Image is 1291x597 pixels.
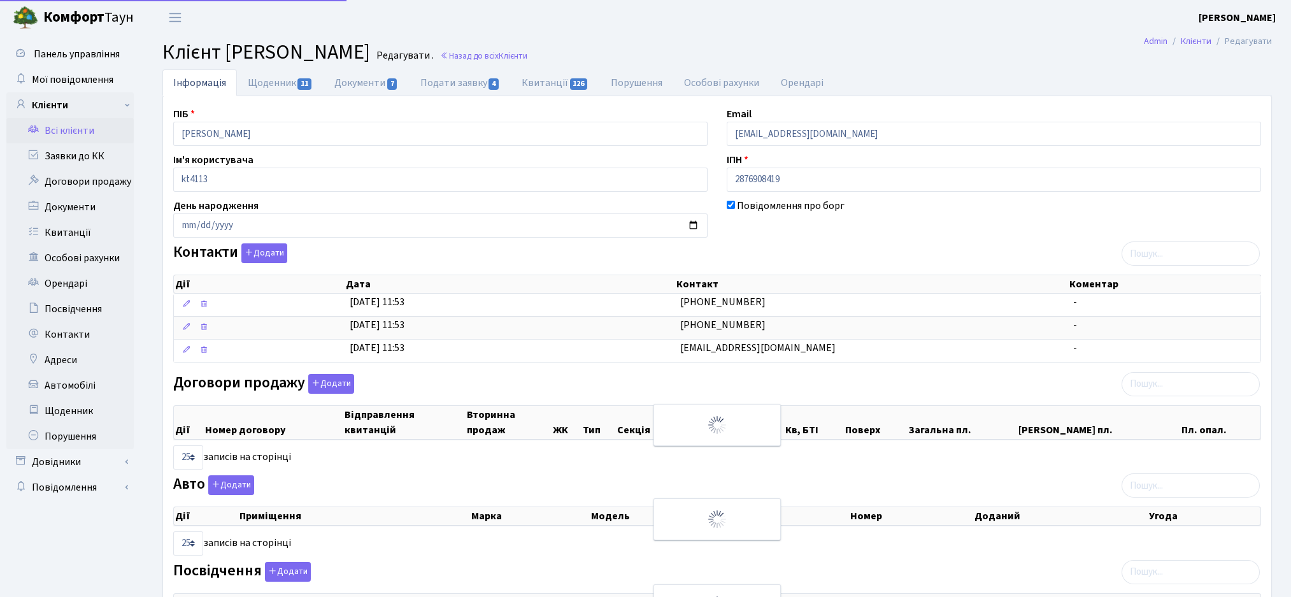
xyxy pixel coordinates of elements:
img: Обробка... [707,509,727,529]
img: Обробка... [707,415,727,435]
input: Пошук... [1122,560,1260,584]
th: Угода [1148,507,1260,525]
th: Дії [174,275,345,293]
b: Комфорт [43,7,104,27]
span: Клієнт [PERSON_NAME] [162,38,370,67]
th: Кв, БТІ [784,406,844,439]
button: Договори продажу [308,374,354,394]
a: Автомобілі [6,373,134,398]
label: Повідомлення про борг [737,198,845,213]
th: Номер [849,507,973,525]
a: Заявки до КК [6,143,134,169]
th: Номер договору [204,406,343,439]
label: Контакти [173,243,287,263]
label: Ім'я користувача [173,152,253,168]
th: Дата [345,275,675,293]
th: Приміщення [238,507,470,525]
span: Клієнти [499,50,527,62]
th: Секція [616,406,676,439]
span: Таун [43,7,134,29]
a: Квитанції [511,69,599,96]
span: [EMAIL_ADDRESS][DOMAIN_NAME] [680,341,836,355]
label: ІПН [727,152,748,168]
span: [PHONE_NUMBER] [680,318,766,332]
button: Переключити навігацію [159,7,191,28]
a: Документи [6,194,134,220]
nav: breadcrumb [1125,28,1291,55]
span: - [1073,341,1077,355]
span: - [1073,318,1077,332]
small: Редагувати . [374,50,434,62]
a: Admin [1144,34,1167,48]
span: [DATE] 11:53 [350,295,404,309]
th: Колір [739,507,849,525]
a: Клієнти [1181,34,1211,48]
select: записів на сторінці [173,445,203,470]
label: записів на сторінці [173,445,291,470]
a: Порушення [6,424,134,449]
a: Довідники [6,449,134,475]
th: Дії [174,406,204,439]
span: [PHONE_NUMBER] [680,295,766,309]
b: [PERSON_NAME] [1199,11,1276,25]
th: Контакт [675,275,1068,293]
span: - [1073,295,1077,309]
a: Особові рахунки [673,69,770,96]
span: [DATE] 11:53 [350,341,404,355]
a: Додати [238,241,287,264]
a: Договори продажу [6,169,134,194]
a: Клієнти [6,92,134,118]
input: Пошук... [1122,473,1260,498]
th: Коментар [1068,275,1260,293]
a: Назад до всіхКлієнти [440,50,527,62]
a: [PERSON_NAME] [1199,10,1276,25]
th: [PERSON_NAME] пл. [1017,406,1180,439]
th: Пл. опал. [1180,406,1260,439]
a: Щоденник [237,69,324,96]
label: ПІБ [173,106,195,122]
a: Квитанції [6,220,134,245]
th: Дії [174,507,238,525]
li: Редагувати [1211,34,1272,48]
a: Повідомлення [6,475,134,500]
a: Мої повідомлення [6,67,134,92]
a: Орендарі [6,271,134,296]
label: Договори продажу [173,374,354,394]
label: День народження [173,198,259,213]
span: 7 [387,78,397,90]
label: записів на сторінці [173,531,291,556]
span: Панель управління [34,47,120,61]
a: Документи [324,69,409,96]
th: ЖК [552,406,581,439]
a: Щоденник [6,398,134,424]
a: Додати [305,371,354,394]
a: Інформація [162,69,237,96]
label: Email [727,106,752,122]
a: Адреси [6,347,134,373]
a: Всі клієнти [6,118,134,143]
img: logo.png [13,5,38,31]
a: Подати заявку [410,69,511,96]
th: Марка [470,507,590,525]
button: Контакти [241,243,287,263]
a: Посвідчення [6,296,134,322]
th: Модель [590,507,739,525]
th: Поверх [844,406,907,439]
span: 4 [489,78,499,90]
a: Контакти [6,322,134,347]
select: записів на сторінці [173,531,203,556]
label: Посвідчення [173,562,311,582]
input: Пошук... [1122,372,1260,396]
th: Вторинна продаж [466,406,552,439]
button: Посвідчення [265,562,311,582]
span: Мої повідомлення [32,73,113,87]
span: [DATE] 11:53 [350,318,404,332]
a: Додати [262,559,311,582]
th: Відправлення квитанцій [343,406,466,439]
input: Пошук... [1122,241,1260,266]
a: Додати [205,473,254,496]
a: Порушення [600,69,673,96]
th: Загальна пл. [908,406,1017,439]
span: 11 [297,78,311,90]
button: Авто [208,475,254,495]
